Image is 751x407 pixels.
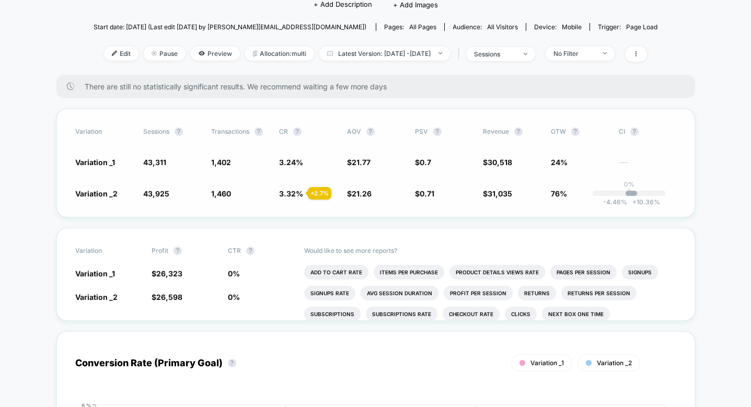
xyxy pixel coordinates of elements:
span: Variation _1 [530,359,564,367]
p: Would like to see more reports? [304,247,676,254]
span: Variation _2 [75,189,118,198]
span: --- [619,159,676,167]
span: $ [152,293,182,301]
span: Variation _2 [75,293,118,301]
img: edit [112,51,117,56]
span: 76% [551,189,567,198]
span: CI [619,127,676,136]
span: AOV [347,127,361,135]
span: 21.26 [352,189,372,198]
span: $ [347,189,372,198]
img: end [152,51,157,56]
li: Next Box One Time [542,307,610,321]
span: | [455,46,466,62]
span: 1,402 [211,158,231,167]
li: Signups [622,265,658,280]
span: $ [483,158,512,167]
span: Variation [75,127,133,136]
span: 21.77 [352,158,371,167]
button: ? [366,127,375,136]
span: Device: [526,23,590,31]
span: Preview [191,46,240,61]
span: 3.32 % [279,189,303,198]
span: OTW [551,127,608,136]
span: 1,460 [211,189,231,198]
span: 26,323 [156,269,182,278]
div: Pages: [384,23,436,31]
span: Variation _1 [75,158,115,167]
span: 3.24 % [279,158,303,167]
li: Subscriptions [304,307,361,321]
span: All Visitors [487,23,518,31]
div: No Filter [553,50,595,57]
span: 0 % [228,269,240,278]
span: 0.7 [420,158,431,167]
span: Profit [152,247,168,254]
span: 43,311 [143,158,166,167]
span: Page Load [626,23,657,31]
button: ? [514,127,523,136]
button: ? [228,359,236,367]
span: Allocation: multi [245,46,314,61]
span: 10.36 % [627,198,660,206]
span: Variation _2 [597,359,632,367]
span: 24% [551,158,568,167]
img: end [438,52,442,54]
img: rebalance [253,51,257,56]
li: Product Details Views Rate [449,265,545,280]
img: calendar [327,51,333,56]
span: $ [347,158,371,167]
span: $ [415,158,431,167]
span: PSV [415,127,428,135]
span: 0 % [228,293,240,301]
button: ? [571,127,580,136]
span: 43,925 [143,189,169,198]
li: Avg Session Duration [361,286,438,300]
button: ? [175,127,183,136]
li: Items Per Purchase [374,265,444,280]
li: Add To Cart Rate [304,265,368,280]
span: $ [152,269,182,278]
span: Pause [144,46,186,61]
span: mobile [562,23,582,31]
span: 30,518 [488,158,512,167]
span: Variation [75,247,133,255]
button: ? [293,127,302,136]
button: ? [433,127,442,136]
button: ? [246,247,255,255]
button: ? [630,127,639,136]
span: -4.46 % [603,198,627,206]
span: Variation _1 [75,269,115,278]
p: | [628,188,630,196]
span: 26,598 [156,293,182,301]
li: Pages Per Session [550,265,617,280]
img: end [524,53,527,55]
span: Transactions [211,127,249,135]
button: ? [174,247,182,255]
span: There are still no statistically significant results. We recommend waiting a few more days [85,82,674,91]
li: Checkout Rate [443,307,500,321]
span: CTR [228,247,241,254]
p: 0% [624,180,634,188]
span: $ [483,189,512,198]
div: + 2.7 % [308,187,331,200]
li: Subscriptions Rate [366,307,437,321]
span: CR [279,127,288,135]
li: Clicks [505,307,537,321]
li: Signups Rate [304,286,355,300]
li: Returns Per Session [561,286,637,300]
span: Start date: [DATE] (Last edit [DATE] by [PERSON_NAME][EMAIL_ADDRESS][DOMAIN_NAME]) [94,23,366,31]
span: 31,035 [488,189,512,198]
span: 0.71 [420,189,434,198]
span: Revenue [483,127,509,135]
img: end [603,52,607,54]
span: $ [415,189,434,198]
div: Audience: [453,23,518,31]
li: Returns [518,286,556,300]
li: Profit Per Session [444,286,513,300]
span: Edit [104,46,138,61]
div: sessions [474,50,516,58]
span: + [632,198,637,206]
span: Latest Version: [DATE] - [DATE] [319,46,450,61]
span: + Add Images [393,1,438,9]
